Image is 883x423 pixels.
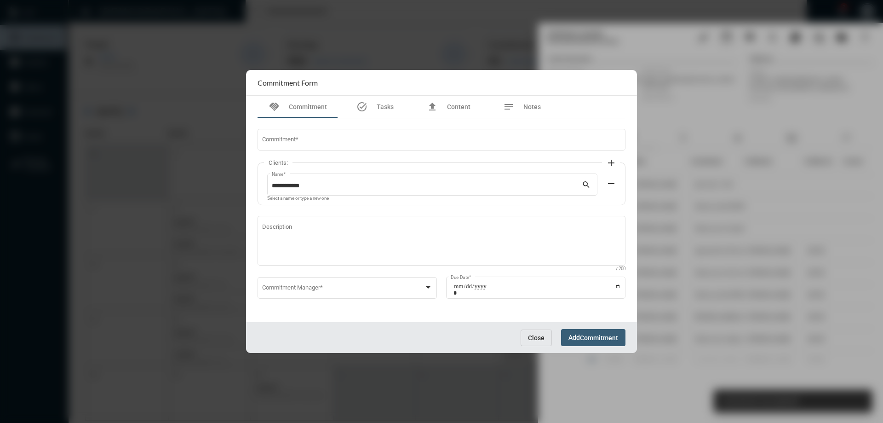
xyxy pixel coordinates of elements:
mat-icon: search [582,180,593,191]
button: AddCommitment [561,329,625,346]
span: Notes [523,103,541,110]
mat-icon: remove [606,178,617,189]
button: Close [521,330,552,346]
label: Clients: [264,159,292,166]
h2: Commitment Form [258,78,318,87]
mat-icon: file_upload [427,101,438,112]
mat-icon: add [606,157,617,168]
mat-icon: task_alt [356,101,367,112]
span: Commitment [289,103,327,110]
span: Tasks [377,103,394,110]
span: Commitment [580,334,618,342]
mat-icon: notes [503,101,514,112]
span: Content [447,103,470,110]
mat-hint: / 200 [616,267,625,272]
span: Add [568,334,618,341]
span: Close [528,334,545,342]
mat-hint: Select a name or type a new one [267,196,329,201]
mat-icon: handshake [269,101,280,112]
